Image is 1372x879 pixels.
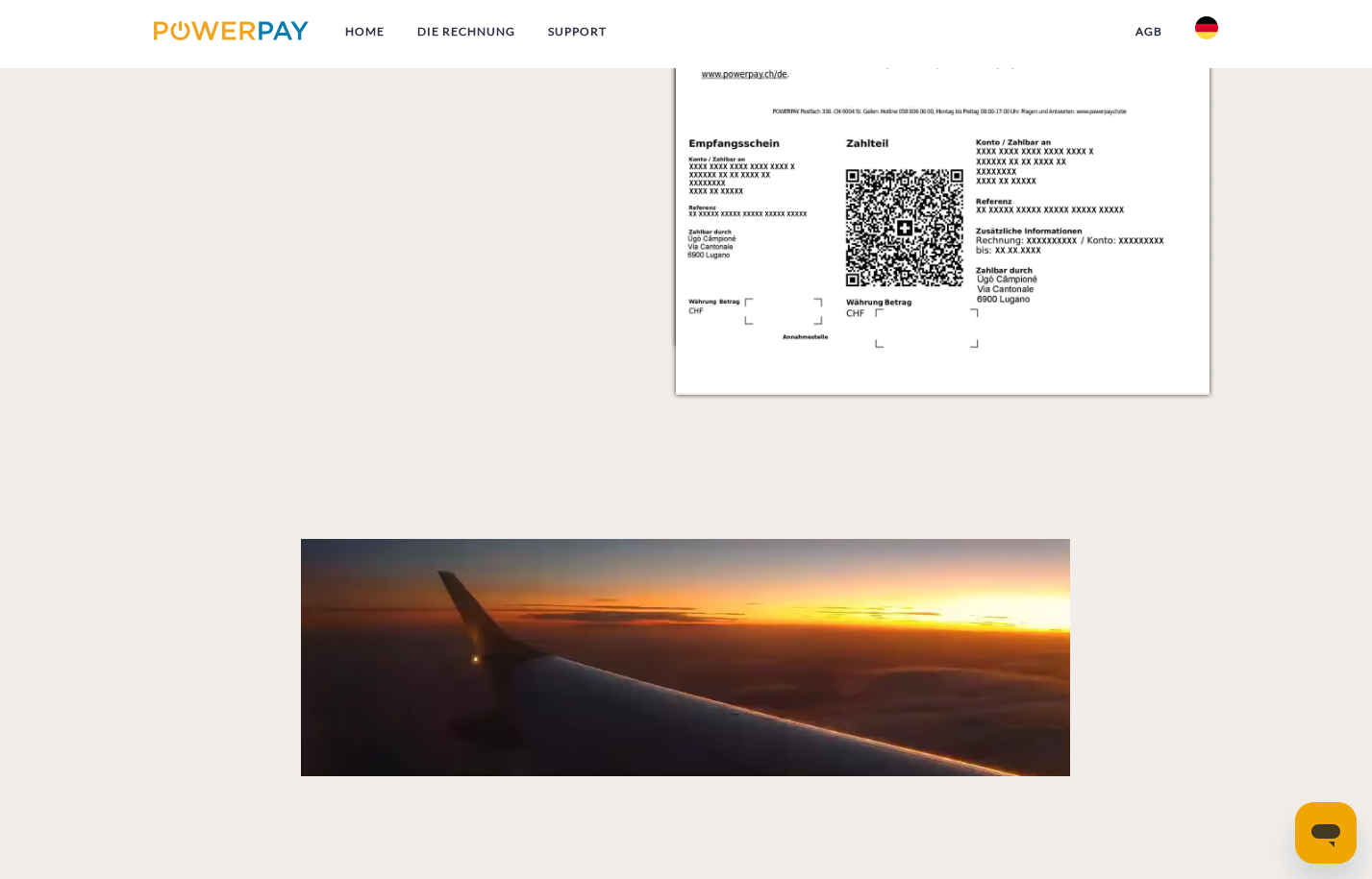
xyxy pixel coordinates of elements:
img: de [1195,16,1218,39]
img: logo-powerpay.svg [154,21,309,40]
a: SUPPORT [532,14,623,49]
iframe: Schaltfläche zum Öffnen des Messaging-Fensters [1295,802,1357,864]
a: Fallback Image [153,539,1220,776]
a: DIE RECHNUNG [401,14,532,49]
a: Home [329,14,401,49]
a: agb [1119,14,1179,49]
